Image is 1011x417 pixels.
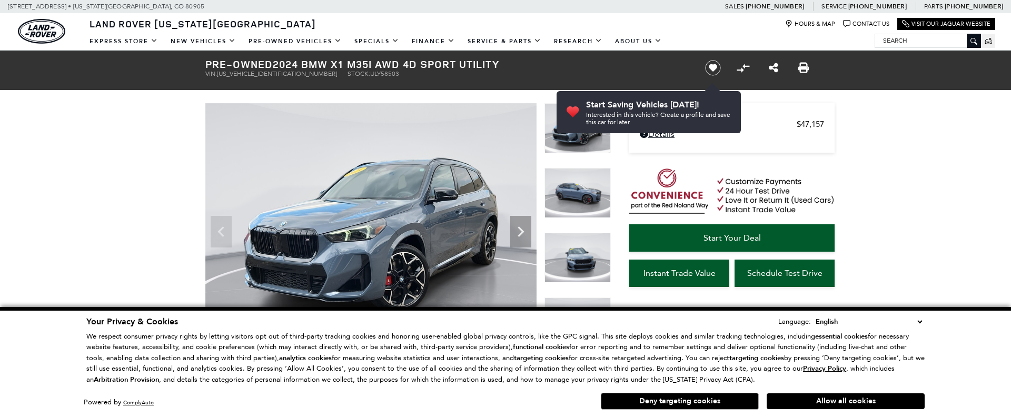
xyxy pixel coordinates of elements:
a: New Vehicles [164,32,242,51]
span: Your Privacy & Cookies [86,316,178,327]
nav: Main Navigation [83,32,668,51]
a: Service & Parts [461,32,548,51]
span: Sales [725,3,744,10]
strong: targeting cookies [514,353,569,363]
a: EXPRESS STORE [83,32,164,51]
span: Start Your Deal [703,233,761,243]
button: Compare vehicle [735,60,751,76]
img: Used 2024 Blue Bay Lagoon Metallic BMW M35i image 1 [544,103,611,153]
span: Instant Trade Value [643,268,716,278]
a: Instant Trade Value [629,260,729,287]
img: Used 2024 Blue Bay Lagoon Metallic BMW M35i image 1 [205,103,537,352]
a: Research [548,32,609,51]
a: Specials [348,32,405,51]
a: Schedule Test Drive [735,260,835,287]
strong: essential cookies [815,332,868,341]
button: Save vehicle [701,59,725,76]
span: Stock: [348,70,370,77]
a: [PHONE_NUMBER] [945,2,1003,11]
a: Hours & Map [785,20,835,28]
span: Schedule Test Drive [747,268,822,278]
img: Used 2024 Blue Bay Lagoon Metallic BMW M35i image 4 [544,297,611,347]
span: VIN: [205,70,217,77]
strong: targeting cookies [729,353,784,363]
strong: Pre-Owned [205,57,273,71]
span: [US_VEHICLE_IDENTIFICATION_NUMBER] [217,70,337,77]
select: Language Select [813,316,925,327]
img: Used 2024 Blue Bay Lagoon Metallic BMW M35i image 2 [544,168,611,218]
a: [PHONE_NUMBER] [848,2,907,11]
span: Retailer Selling Price [640,120,797,129]
a: Contact Us [843,20,889,28]
a: Visit Our Jaguar Website [902,20,990,28]
button: Allow all cookies [767,393,925,409]
a: Retailer Selling Price $47,157 [640,120,824,129]
a: Pre-Owned Vehicles [242,32,348,51]
a: About Us [609,32,668,51]
div: Next [510,216,531,247]
a: land-rover [18,19,65,44]
span: Service [821,3,846,10]
a: Print this Pre-Owned 2024 BMW X1 M35i AWD 4D Sport Utility [798,62,809,74]
a: Finance [405,32,461,51]
button: Deny targeting cookies [601,393,759,410]
h1: 2024 BMW X1 M35i AWD 4D Sport Utility [205,58,687,70]
a: [PHONE_NUMBER] [746,2,804,11]
input: Search [875,34,980,47]
strong: Arbitration Provision [94,375,159,384]
a: Share this Pre-Owned 2024 BMW X1 M35i AWD 4D Sport Utility [769,62,778,74]
div: Powered by [84,399,154,406]
a: Privacy Policy [803,364,846,372]
a: Details [640,129,824,139]
span: Parts [924,3,943,10]
img: Used 2024 Blue Bay Lagoon Metallic BMW M35i image 3 [544,233,611,283]
a: [STREET_ADDRESS] • [US_STATE][GEOGRAPHIC_DATA], CO 80905 [8,3,204,10]
strong: analytics cookies [279,353,332,363]
div: Language: [778,318,811,325]
strong: functional cookies [513,342,569,352]
u: Privacy Policy [803,364,846,373]
span: ULY58503 [370,70,399,77]
img: Land Rover [18,19,65,44]
a: ComplyAuto [123,399,154,406]
span: Land Rover [US_STATE][GEOGRAPHIC_DATA] [90,17,316,30]
a: Start Your Deal [629,224,835,252]
span: $47,157 [797,120,824,129]
a: Land Rover [US_STATE][GEOGRAPHIC_DATA] [83,17,322,30]
p: We respect consumer privacy rights by letting visitors opt out of third-party tracking cookies an... [86,331,925,385]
